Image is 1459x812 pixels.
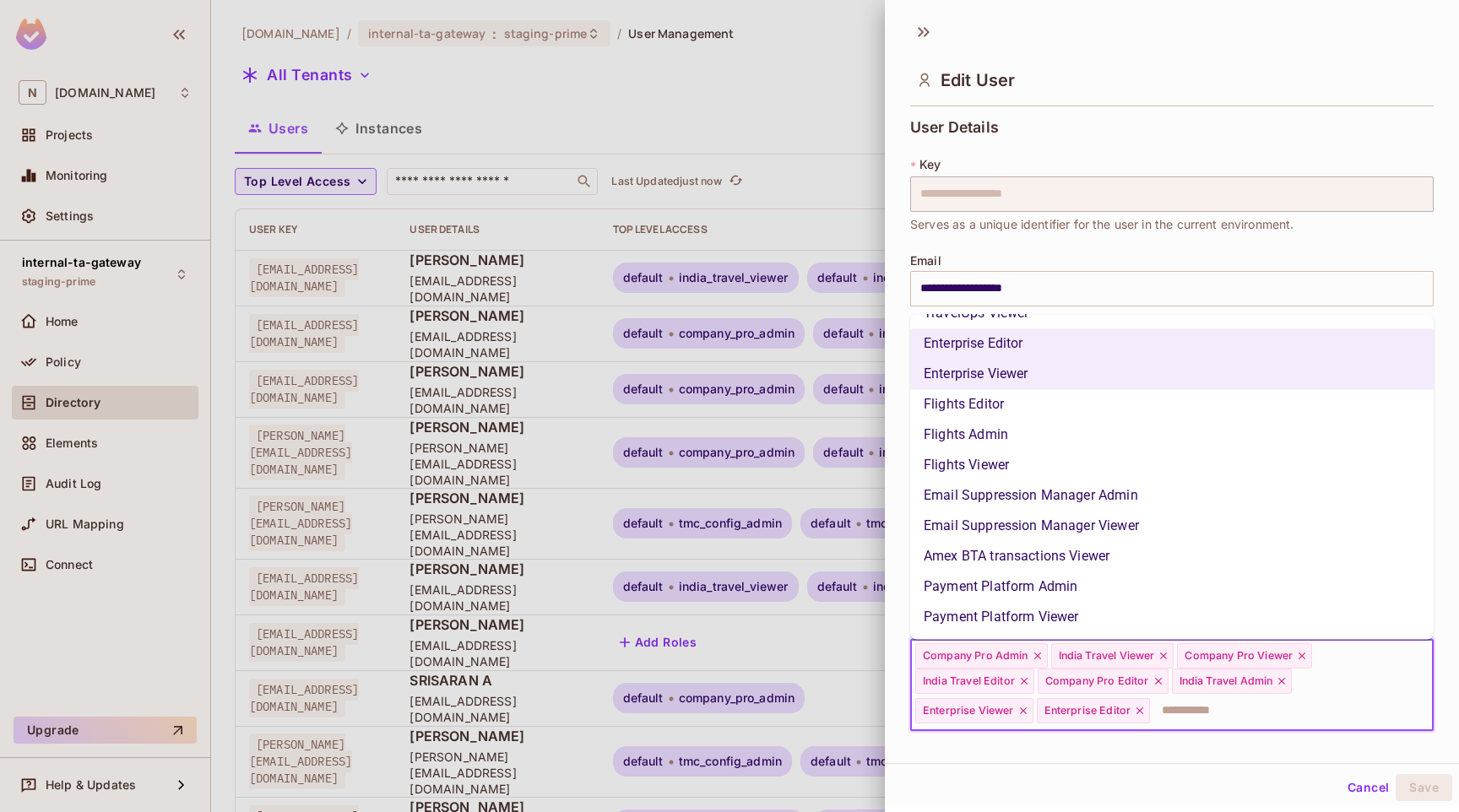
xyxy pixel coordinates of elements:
[1396,774,1452,801] button: Save
[1341,774,1396,801] button: Cancel
[941,70,1015,90] span: Edit User
[910,512,1434,542] li: Email Suppression Manager Viewer
[910,215,1294,234] span: Serves as a unique identifier for the user in the current environment.
[910,420,1434,451] li: Flights Admin
[919,158,941,171] span: Key
[910,734,1169,753] span: Assign the user permission to a resource type
[1059,649,1155,663] span: India Travel Viewer
[910,119,999,136] span: User Details
[910,329,1434,360] li: Enterprise Editor
[910,542,1434,572] li: Amex BTA transactions Viewer
[1037,698,1151,723] div: Enterprise Editor
[1177,643,1312,669] div: Company Pro Viewer
[910,254,941,268] span: Email
[910,360,1434,390] li: Enterprise Viewer
[923,704,1014,717] span: Enterprise Viewer
[910,451,1434,481] li: Flights Viewer
[1051,643,1174,669] div: India Travel Viewer
[915,669,1034,694] div: India Travel Editor
[1424,683,1428,686] button: Close
[910,390,1434,420] li: Flights Editor
[923,674,1015,688] span: India Travel Editor
[1045,674,1149,688] span: Company Pro Editor
[910,572,1434,603] li: Payment Platform Admin
[1044,704,1131,717] span: Enterprise Editor
[1180,674,1273,688] span: India Travel Admin
[1038,669,1169,694] div: Company Pro Editor
[1185,649,1293,663] span: Company Pro Viewer
[915,643,1048,669] div: Company Pro Admin
[910,481,1434,512] li: Email Suppression Manager Admin
[923,649,1028,663] span: Company Pro Admin
[915,698,1033,723] div: Enterprise Viewer
[1172,669,1293,694] div: India Travel Admin
[910,603,1434,633] li: Payment Platform Viewer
